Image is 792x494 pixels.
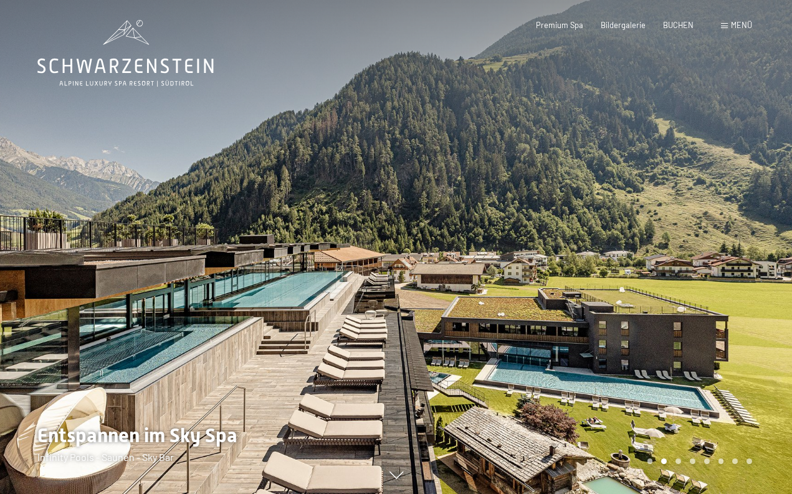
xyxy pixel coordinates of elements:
div: Carousel Page 1 [647,458,653,464]
div: Carousel Page 7 [732,458,738,464]
a: BUCHEN [663,20,694,30]
div: Carousel Page 4 [690,458,695,464]
a: Premium Spa [536,20,583,30]
div: Carousel Page 3 [675,458,681,464]
div: Carousel Page 6 [718,458,724,464]
div: Carousel Page 2 (Current Slide) [661,458,667,464]
span: Menü [731,20,752,30]
div: Carousel Page 8 [747,458,752,464]
div: Carousel Page 5 [704,458,710,464]
a: Bildergalerie [601,20,646,30]
div: Carousel Pagination [643,458,752,464]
